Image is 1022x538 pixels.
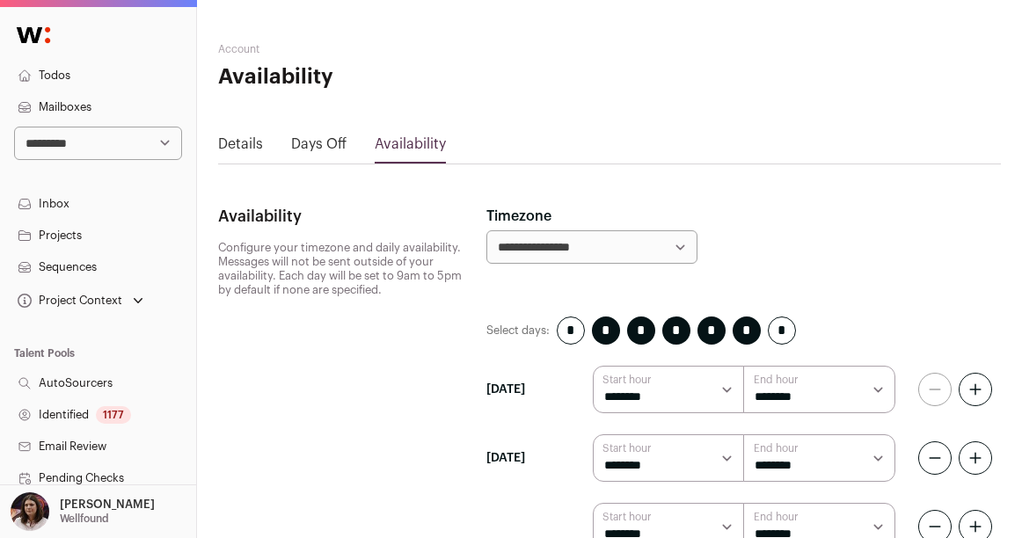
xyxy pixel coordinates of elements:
[918,441,952,475] button: Remove
[602,441,652,455] label: Start hour
[218,42,479,56] h2: Account
[11,492,49,531] img: 13179837-medium_jpg
[218,63,479,91] h1: Availability
[60,498,155,512] p: [PERSON_NAME]
[7,492,158,531] button: Open dropdown
[14,294,122,308] div: Project Context
[918,373,952,406] button: Remove
[486,324,550,338] p: Select days:
[60,512,109,526] p: Wellfound
[959,441,992,475] button: Add
[291,134,347,162] a: Days Off
[754,441,799,455] label: End hour
[96,406,131,424] div: 1177
[218,206,465,227] h3: Availability
[218,241,465,297] p: Configure your timezone and daily availability. Messages will not be sent outside of your availab...
[375,134,446,162] a: Availability
[754,510,799,524] label: End hour
[486,381,525,398] p: [DATE]
[602,373,652,387] label: Start hour
[602,510,652,524] label: Start hour
[486,206,551,227] label: Timezone
[7,18,60,53] img: Wellfound
[14,288,147,313] button: Open dropdown
[959,373,992,406] button: Add
[486,449,525,467] p: [DATE]
[218,134,263,162] a: Details
[754,373,799,387] label: End hour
